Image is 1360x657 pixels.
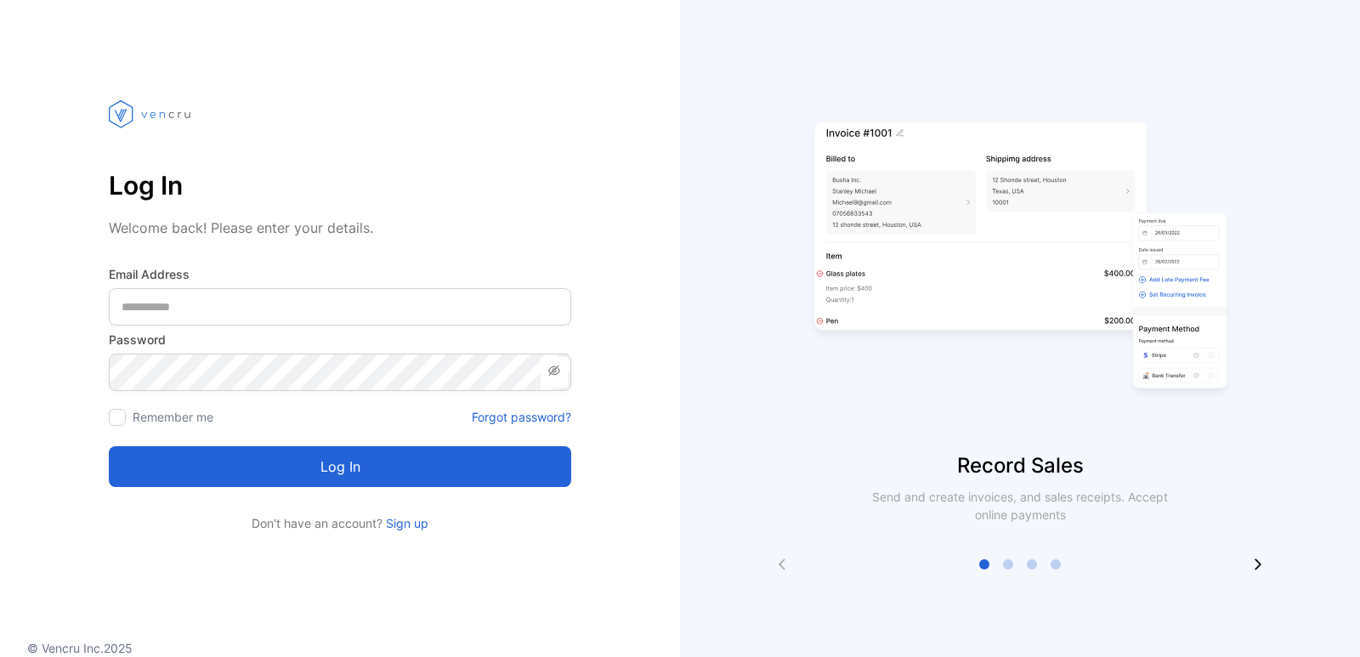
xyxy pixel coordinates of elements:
p: Welcome back! Please enter your details. [109,218,571,238]
a: Sign up [382,516,428,530]
a: Forgot password? [472,408,571,426]
p: Log In [109,165,571,206]
p: Send and create invoices, and sales receipts. Accept online payments [857,488,1183,524]
button: Log in [109,446,571,487]
label: Email Address [109,265,571,283]
p: Don't have an account? [109,514,571,532]
img: vencru logo [109,68,194,160]
p: Record Sales [680,450,1360,481]
label: Remember me [133,410,213,424]
label: Password [109,331,571,348]
img: slider image [807,68,1232,450]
